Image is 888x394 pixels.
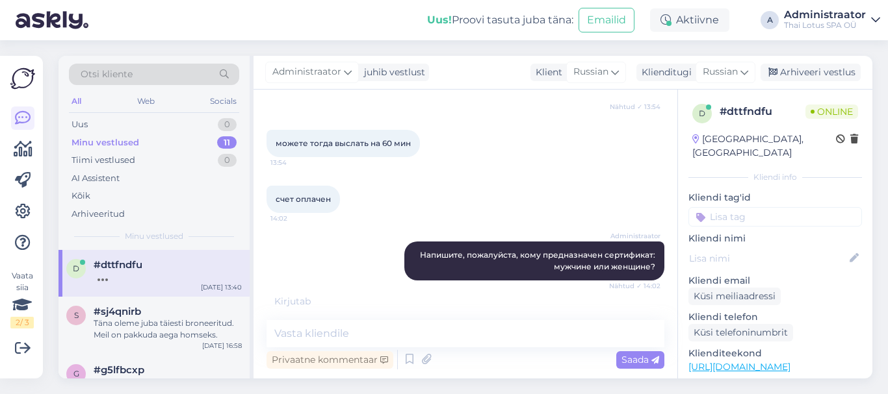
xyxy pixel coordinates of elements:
div: 0 [218,154,237,167]
span: #dttfndfu [94,259,142,271]
input: Lisa nimi [689,251,847,265]
div: A [761,11,779,29]
div: Administraator [784,10,866,20]
div: All [69,93,84,110]
div: Aktiivne [650,8,729,32]
span: счет оплачен [276,194,331,204]
div: Minu vestlused [72,136,139,149]
p: Kliendi telefon [688,310,862,324]
span: g [73,369,79,378]
span: 14:02 [270,214,319,223]
span: #g5lfbcxp [94,364,144,376]
span: 13:54 [270,158,319,167]
div: Kliendi info [688,171,862,183]
span: s [74,310,79,320]
span: Напишите, пожалуйста, кому предназначен сертификат: мужчине или женщине? [420,250,657,271]
span: Nähtud ✓ 13:54 [610,102,660,112]
p: Kliendi tag'id [688,191,862,204]
span: Russian [703,65,738,79]
span: Saada [621,354,659,365]
div: Klient [530,66,562,79]
span: Administraator [272,65,341,79]
p: Vaata edasi ... [688,378,862,389]
span: d [699,108,705,118]
span: Online [805,105,858,119]
img: Askly Logo [10,66,35,91]
div: Socials [207,93,239,110]
div: 11 [217,136,237,149]
a: AdministraatorThai Lotus SPA OÜ [784,10,880,31]
span: Nähtud ✓ 14:02 [609,281,660,291]
input: Lisa tag [688,207,862,227]
a: [URL][DOMAIN_NAME] [688,361,790,373]
span: Administraator [610,231,660,241]
div: Thai Lotus SPA OÜ [784,20,866,31]
div: 2 / 3 [10,317,34,328]
div: Kõik [72,190,90,203]
div: Tiimi vestlused [72,154,135,167]
div: Web [135,93,157,110]
div: [DATE] 16:58 [202,341,242,351]
div: # dttfndfu [720,104,805,119]
span: #sj4qnirb [94,306,141,317]
button: Emailid [579,8,634,32]
div: Tere! Mis kuupäev Teile sobiks? [94,376,242,388]
div: [DATE] 13:40 [201,282,242,292]
p: Kliendi email [688,274,862,288]
div: Küsi meiliaadressi [688,288,781,305]
div: AI Assistent [72,172,120,185]
div: Arhiveeri vestlus [761,64,861,81]
span: Minu vestlused [125,230,183,242]
div: Privaatne kommentaar [267,351,393,369]
div: Proovi tasuta juba täna: [427,12,573,28]
div: Küsi telefoninumbrit [688,324,793,341]
div: 0 [218,118,237,131]
div: Uus [72,118,88,131]
div: juhib vestlust [359,66,425,79]
b: Uus! [427,14,452,26]
div: Klienditugi [636,66,692,79]
div: Kirjutab [267,295,664,308]
div: [GEOGRAPHIC_DATA], [GEOGRAPHIC_DATA] [692,132,836,160]
span: можете тогда выслать на 60 мин [276,138,411,148]
div: Täna oleme juba täiesti broneeritud. Meil on pakkuda aega homseks. [94,317,242,341]
div: Vaata siia [10,270,34,328]
span: Russian [573,65,608,79]
p: Klienditeekond [688,347,862,360]
span: Otsi kliente [81,68,133,81]
p: Kliendi nimi [688,232,862,245]
div: Arhiveeritud [72,208,125,221]
span: d [73,264,79,273]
